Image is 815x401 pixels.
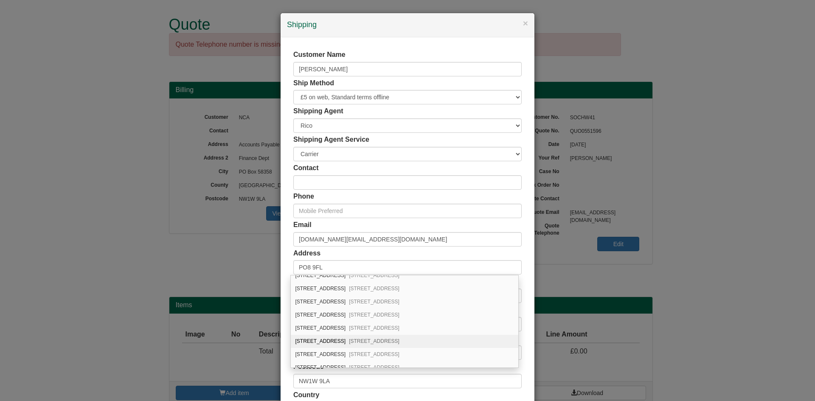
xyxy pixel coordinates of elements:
span: [STREET_ADDRESS] [349,286,399,292]
span: [STREET_ADDRESS] [349,351,399,357]
label: Customer Name [293,50,346,60]
div: 17 Stone Road [291,348,518,361]
span: [STREET_ADDRESS] [349,338,399,344]
div: 12 Stone Road [291,322,518,335]
label: Ship Method [293,79,334,88]
span: [STREET_ADDRESS] [349,272,399,278]
label: Email [293,220,312,230]
span: [STREET_ADDRESS] [349,365,399,370]
label: Shipping Agent Service [293,135,369,145]
span: [STREET_ADDRESS] [349,325,399,331]
h4: Shipping [287,20,528,31]
button: × [523,19,528,28]
label: Contact [293,163,319,173]
input: Mobile Preferred [293,204,522,218]
span: [STREET_ADDRESS] [349,312,399,318]
label: Country [293,390,319,400]
div: 15 Stone Road [291,335,518,348]
label: Shipping Agent [293,107,343,116]
div: 11 Stone Road [291,308,518,322]
div: 9 Stone Road [291,282,518,295]
span: [STREET_ADDRESS] [349,299,399,305]
label: Address [293,249,320,258]
div: 10 Stone Road [291,295,518,308]
div: 8 Stone Road [291,269,518,282]
div: 19 Stone Road [291,361,518,374]
label: Phone [293,192,314,202]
